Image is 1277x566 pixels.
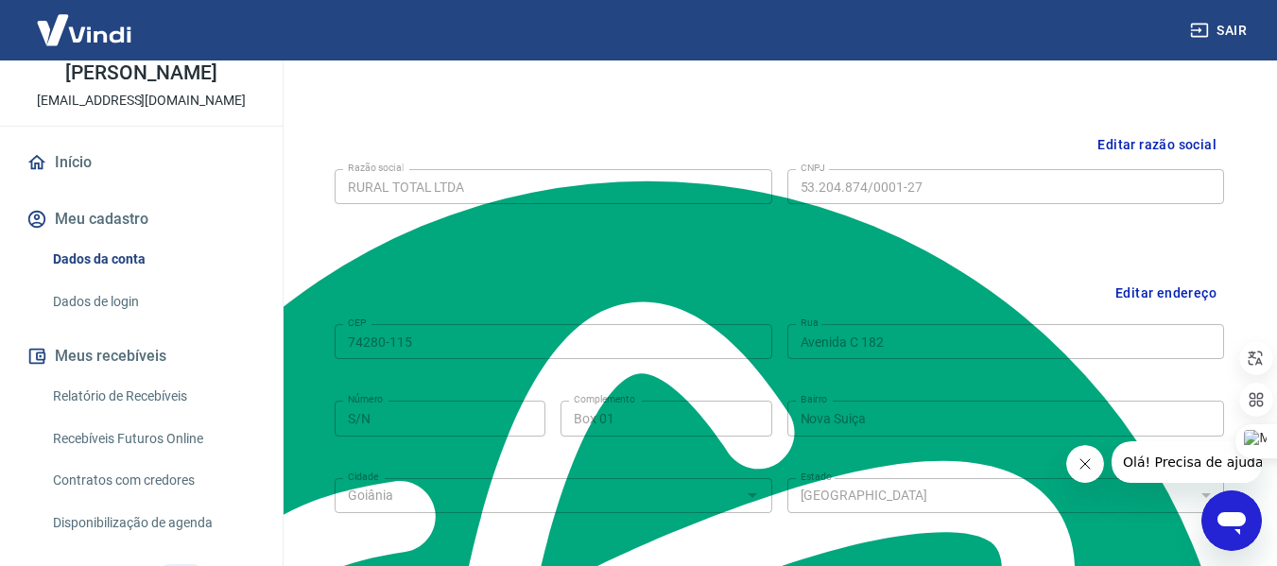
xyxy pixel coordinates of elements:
[801,161,825,175] label: CNPJ
[348,161,404,175] label: Razão social
[574,392,635,406] label: Complemento
[45,461,260,500] a: Contratos com credores
[23,198,260,240] button: Meu cadastro
[23,1,146,59] img: Vindi
[348,470,378,484] label: Cidade
[801,316,819,330] label: Rua
[1108,268,1224,317] button: Editar endereço
[11,13,159,28] span: Olá! Precisa de ajuda?
[1201,490,1262,551] iframe: Botão para abrir a janela de mensagens
[1112,441,1262,483] iframe: Mensagem da empresa
[23,335,260,377] button: Meus recebíveis
[37,91,246,111] p: [EMAIL_ADDRESS][DOMAIN_NAME]
[45,504,260,542] a: Disponibilização de agenda
[23,142,260,183] a: Início
[45,377,260,416] a: Relatório de Recebíveis
[340,484,735,507] input: Digite aqui algumas palavras para buscar a cidade
[65,63,216,83] p: [PERSON_NAME]
[1186,13,1254,48] button: Sair
[801,392,827,406] label: Bairro
[348,392,383,406] label: Número
[1090,128,1224,163] button: Editar razão social
[45,240,260,279] a: Dados da conta
[348,316,366,330] label: CEP
[45,283,260,321] a: Dados de login
[801,470,832,484] label: Estado
[1066,445,1104,483] iframe: Fechar mensagem
[45,420,260,458] a: Recebíveis Futuros Online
